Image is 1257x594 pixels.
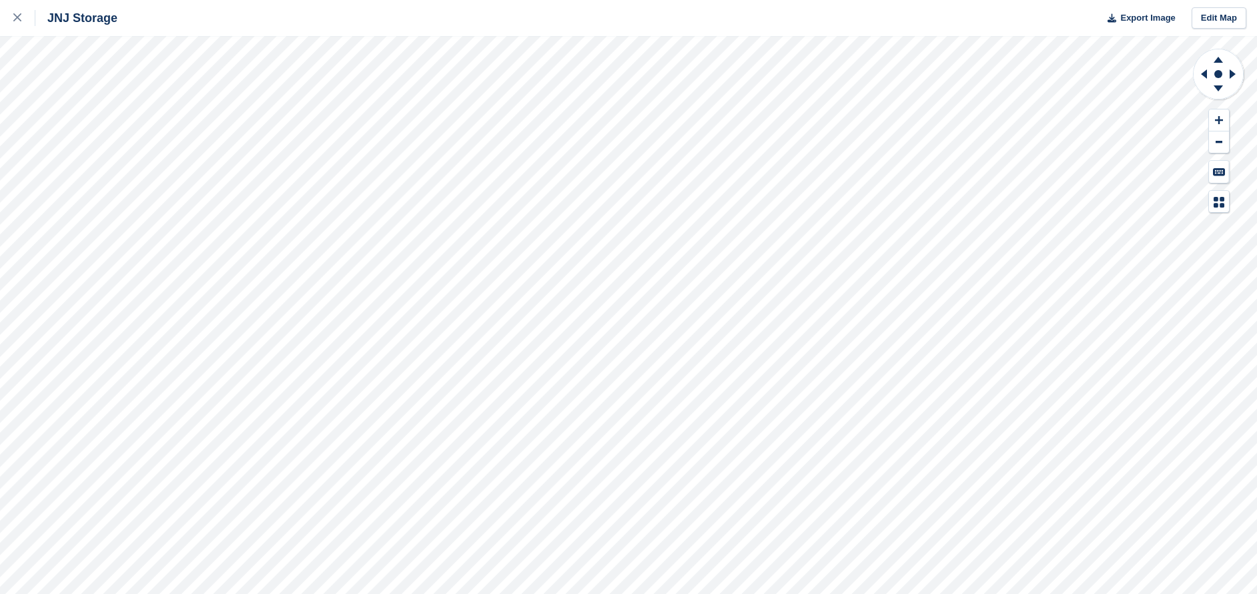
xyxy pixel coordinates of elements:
button: Keyboard Shortcuts [1209,161,1229,183]
span: Export Image [1120,11,1175,25]
a: Edit Map [1192,7,1246,29]
button: Zoom Out [1209,131,1229,154]
button: Export Image [1100,7,1176,29]
button: Map Legend [1209,191,1229,213]
div: JNJ Storage [35,10,117,26]
button: Zoom In [1209,109,1229,131]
